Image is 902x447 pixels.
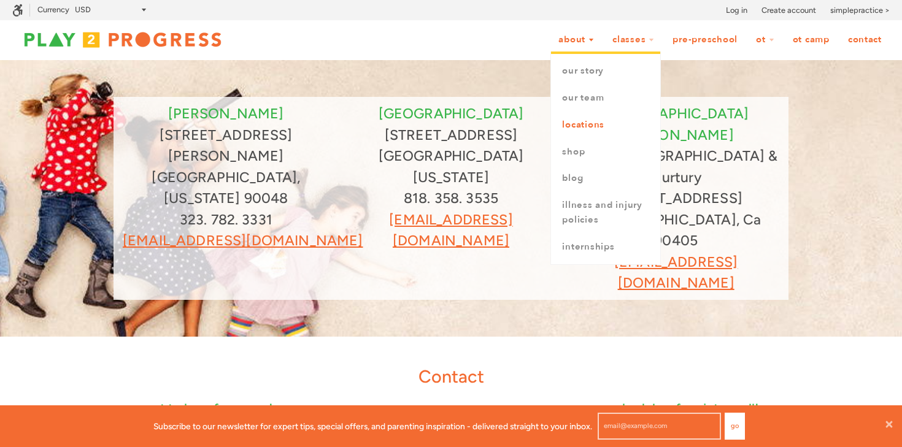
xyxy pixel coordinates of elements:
[550,28,602,52] a: About
[551,112,660,139] a: Locations
[123,124,330,167] p: [STREET_ADDRESS][PERSON_NAME]
[761,4,816,17] a: Create account
[604,28,662,52] a: Classes
[153,419,592,433] p: Subscribe to our newsletter for expert tips, special offers, and parenting inspiration - delivere...
[572,209,779,251] p: [GEOGRAPHIC_DATA], Ca 90405
[598,413,721,440] input: email@example.com
[12,28,233,52] img: Play2Progress logo
[348,124,555,146] p: [STREET_ADDRESS]
[123,209,330,231] p: 323. 782. 3331
[614,253,738,292] a: [EMAIL_ADDRESS][DOMAIN_NAME]
[551,234,660,261] a: Internships
[572,188,779,209] p: [STREET_ADDRESS]
[348,145,555,188] p: [GEOGRAPHIC_DATA][US_STATE]
[123,167,330,209] p: [GEOGRAPHIC_DATA], [US_STATE] 90048
[603,105,749,143] font: [GEOGRAPHIC_DATA][PERSON_NAME]
[665,28,746,52] a: Pre-Preschool
[551,85,660,112] a: Our Team
[551,58,660,85] a: Our Story
[379,105,524,122] span: [GEOGRAPHIC_DATA]
[840,28,890,52] a: Contact
[389,211,512,250] a: [EMAIL_ADDRESS][DOMAIN_NAME]
[725,413,745,440] button: Go
[168,105,283,122] font: [PERSON_NAME]
[726,4,747,17] a: Log in
[123,232,363,249] a: [EMAIL_ADDRESS][DOMAIN_NAME]
[785,28,838,52] a: OT Camp
[551,165,660,192] a: Blog
[114,398,555,419] p: we want to hear from you!
[551,139,660,166] a: Shop
[830,4,890,17] a: simplepractice >
[551,192,660,234] a: Illness and Injury Policies
[580,398,788,419] p: schedule a free intro call!
[572,145,779,188] p: At the [GEOGRAPHIC_DATA] & Nurtury
[748,28,782,52] a: OT
[348,188,555,209] p: 818. 358. 3535
[37,5,69,14] label: Currency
